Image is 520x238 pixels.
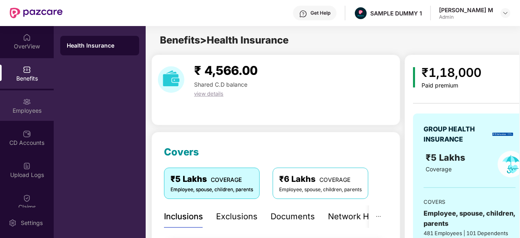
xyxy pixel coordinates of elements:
div: Employee, spouse, children, parents [170,186,253,194]
img: svg+xml;base64,PHN2ZyBpZD0iRHJvcGRvd24tMzJ4MzIiIHhtbG5zPSJodHRwOi8vd3d3LnczLm9yZy8yMDAwL3N2ZyIgd2... [502,10,509,16]
div: Employee, spouse, children, parents [279,186,362,194]
span: ₹5 Lakhs [426,152,468,163]
div: Paid premium [422,82,481,89]
img: svg+xml;base64,PHN2ZyBpZD0iRW1wbG95ZWVzIiB4bWxucz0iaHR0cDovL3d3dy53My5vcmcvMjAwMC9zdmciIHdpZHRoPS... [23,98,31,106]
span: ellipsis [376,214,381,219]
img: svg+xml;base64,PHN2ZyBpZD0iQmVuZWZpdHMiIHhtbG5zPSJodHRwOi8vd3d3LnczLm9yZy8yMDAwL3N2ZyIgd2lkdGg9Ij... [23,66,31,74]
div: Settings [18,219,45,227]
div: GROUP HEALTH INSURANCE [424,124,489,144]
img: insurerLogo [492,133,513,136]
span: view details [194,90,223,97]
div: ₹6 Lakhs [279,173,362,186]
span: COVERAGE [319,176,350,183]
img: download [158,66,184,93]
span: ₹ 4,566.00 [194,63,258,78]
span: Coverage [426,166,452,172]
div: Get Help [310,10,330,16]
img: svg+xml;base64,PHN2ZyBpZD0iQ0RfQWNjb3VudHMiIGRhdGEtbmFtZT0iQ0QgQWNjb3VudHMiIHhtbG5zPSJodHRwOi8vd3... [23,130,31,138]
button: ellipsis [369,205,388,228]
div: COVERS [424,198,516,206]
img: New Pazcare Logo [10,8,63,18]
div: SAMPLE DUMMY 1 [370,9,422,17]
img: svg+xml;base64,PHN2ZyBpZD0iQ2xhaW0iIHhtbG5zPSJodHRwOi8vd3d3LnczLm9yZy8yMDAwL3N2ZyIgd2lkdGg9IjIwIi... [23,194,31,202]
span: Shared C.D balance [194,81,247,88]
div: Health Insurance [67,41,133,50]
img: icon [413,67,415,87]
div: ₹5 Lakhs [170,173,253,186]
img: Pazcare_Alternative_logo-01-01.png [355,7,367,19]
span: Benefits > Health Insurance [160,34,288,46]
div: Admin [439,14,493,20]
span: COVERAGE [211,176,242,183]
div: Network Hospitals [328,210,399,223]
div: Documents [271,210,315,223]
div: [PERSON_NAME] M [439,6,493,14]
img: svg+xml;base64,PHN2ZyBpZD0iVXBsb2FkX0xvZ3MiIGRhdGEtbmFtZT0iVXBsb2FkIExvZ3MiIHhtbG5zPSJodHRwOi8vd3... [23,162,31,170]
span: Covers [164,146,199,158]
div: Inclusions [164,210,203,223]
div: Exclusions [216,210,258,223]
div: ₹1,18,000 [422,63,481,82]
div: 481 Employees | 101 Dependents [424,229,516,237]
div: Employee, spouse, children, parents [424,208,516,229]
img: svg+xml;base64,PHN2ZyBpZD0iSGVscC0zMngzMiIgeG1sbnM9Imh0dHA6Ly93d3cudzMub3JnLzIwMDAvc3ZnIiB3aWR0aD... [299,10,307,18]
img: svg+xml;base64,PHN2ZyBpZD0iSG9tZSIgeG1sbnM9Imh0dHA6Ly93d3cudzMub3JnLzIwMDAvc3ZnIiB3aWR0aD0iMjAiIG... [23,33,31,41]
img: svg+xml;base64,PHN2ZyBpZD0iU2V0dGluZy0yMHgyMCIgeG1sbnM9Imh0dHA6Ly93d3cudzMub3JnLzIwMDAvc3ZnIiB3aW... [9,219,17,227]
